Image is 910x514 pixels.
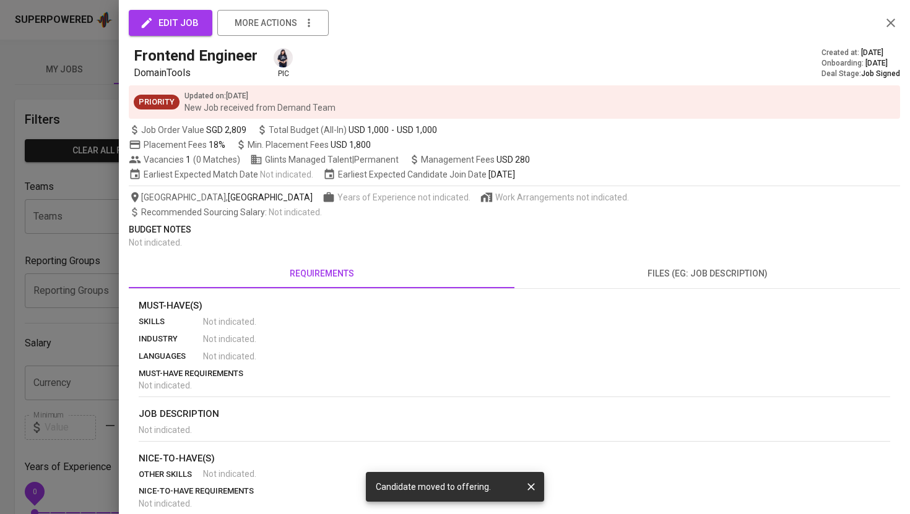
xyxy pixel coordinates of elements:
p: must-have requirements [139,367,890,380]
span: USD 1,000 [349,124,389,136]
span: Not indicated . [203,333,256,345]
span: Management Fees [421,155,530,165]
span: Earliest Expected Candidate Join Date [323,168,515,181]
div: Deal Stage : [821,69,900,79]
span: [DATE] [488,168,515,181]
img: monata@glints.com [274,48,293,67]
span: Recommended Sourcing Salary : [141,207,269,217]
span: [GEOGRAPHIC_DATA] , [129,191,313,203]
div: Created at : [821,48,900,58]
span: [DATE] [865,58,888,69]
span: USD 280 [496,155,530,165]
span: Not indicated . [139,380,192,390]
span: Not indicated . [203,315,256,328]
p: nice-to-have requirements [139,485,890,497]
span: Not indicated . [269,207,322,217]
p: industry [139,333,203,345]
span: 1 [184,153,191,166]
span: Not indicated . [260,168,313,181]
span: Not indicated . [139,425,192,435]
span: USD 1,000 [397,124,437,136]
div: Onboarding : [821,58,900,69]
span: Placement Fees [144,140,225,150]
p: Updated on : [DATE] [184,90,336,101]
span: USD 1,800 [331,140,371,150]
p: skills [139,315,203,328]
span: Work Arrangements not indicated. [495,191,629,203]
span: Earliest Expected Match Date [129,168,313,181]
span: Not indicated . [139,499,192,508]
h5: Frontend Engineer [134,46,258,66]
span: Years of Experience not indicated. [337,191,470,203]
span: Not indicated . [203,350,256,362]
span: Job Order Value [129,124,246,136]
span: Min. Placement Fees [248,140,371,150]
span: [GEOGRAPHIC_DATA] [228,191,313,203]
p: job description [139,407,890,421]
span: - [391,124,394,136]
span: Total Budget (All-In) [256,124,437,136]
p: nice-to-have(s) [139,452,890,466]
div: pic [272,47,294,79]
p: Must-Have(s) [139,299,890,313]
span: Glints Managed Talent | Permanent [250,153,399,166]
div: Candidate moved to offering. [376,476,491,498]
span: Priority [134,96,180,108]
span: Not indicated . [129,238,182,247]
p: other skills [139,468,203,481]
span: Vacancies ( 0 Matches ) [129,153,240,166]
span: 18% [209,140,225,150]
span: DomainTools [134,67,191,79]
p: languages [139,350,203,362]
span: more actions [235,15,297,31]
p: New Job received from Demand Team [184,101,336,114]
p: Budget Notes [129,223,900,236]
span: requirements [136,266,507,281]
span: SGD 2,809 [206,124,246,136]
span: files (eg: job description) [522,266,893,281]
span: edit job [142,15,199,31]
span: Not indicated . [203,468,256,480]
span: Job Signed [861,69,900,78]
button: more actions [217,10,329,36]
span: [DATE] [861,48,883,58]
button: edit job [129,10,212,36]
